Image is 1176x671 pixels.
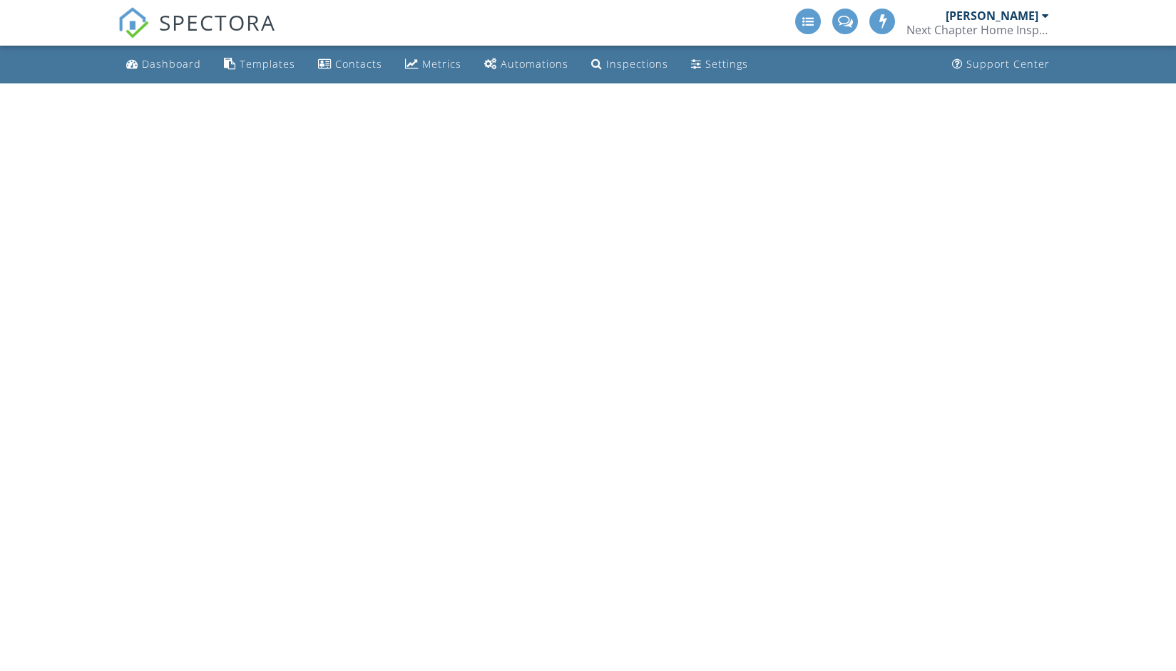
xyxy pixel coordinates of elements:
a: Dashboard [121,51,207,78]
div: Settings [705,57,748,71]
div: Metrics [422,57,461,71]
a: Metrics [399,51,467,78]
div: Contacts [335,57,382,71]
a: Templates [218,51,301,78]
div: Next Chapter Home Inspections [906,23,1049,37]
div: Support Center [966,57,1050,71]
span: SPECTORA [159,7,276,37]
a: Settings [685,51,754,78]
div: Automations [501,57,568,71]
div: Inspections [606,57,668,71]
a: Support Center [946,51,1055,78]
img: The Best Home Inspection Software - Spectora [118,7,149,39]
div: Dashboard [142,57,201,71]
div: Templates [240,57,295,71]
a: SPECTORA [118,19,276,49]
a: Inspections [586,51,674,78]
a: Automations (Advanced) [479,51,574,78]
a: Contacts [312,51,388,78]
div: [PERSON_NAME] [946,9,1038,23]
